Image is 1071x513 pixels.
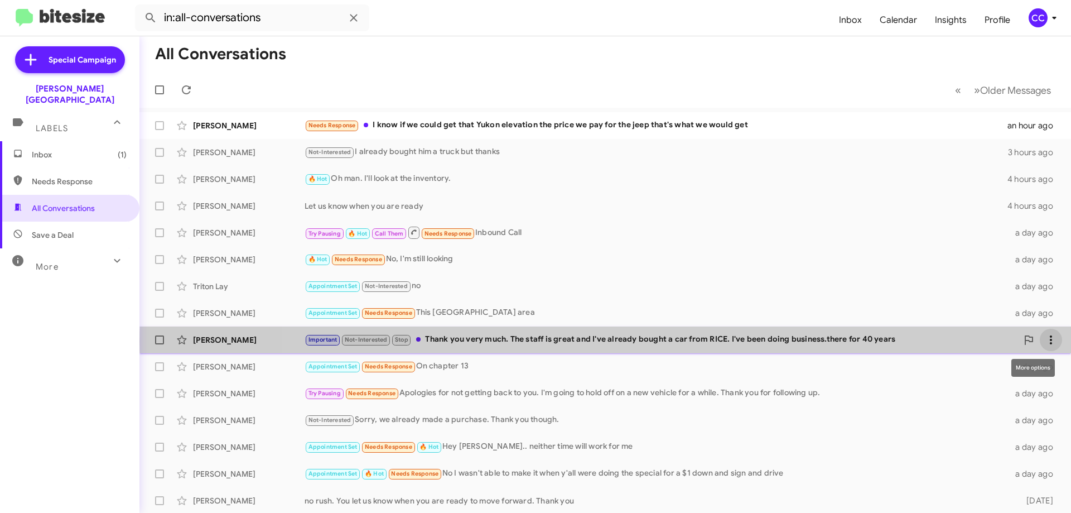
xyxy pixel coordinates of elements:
span: Appointment Set [308,309,358,317]
span: Stop [395,336,408,343]
span: Needs Response [365,443,412,450]
div: On chapter 13 [305,360,1009,373]
div: [PERSON_NAME] [193,120,305,131]
span: Labels [36,123,68,133]
div: [PERSON_NAME] [193,442,305,453]
span: Needs Response [365,309,412,317]
span: Needs Response [335,256,382,263]
div: [PERSON_NAME] [193,495,305,506]
div: This [GEOGRAPHIC_DATA] area [305,306,1009,319]
span: Older Messages [980,84,1051,97]
div: No I wasn't able to make it when y'all were doing the special for a $1 down and sign and drive [305,467,1009,480]
a: Insights [926,4,976,36]
div: [PERSON_NAME] [193,254,305,265]
div: I already bought him a truck but thanks [305,146,1008,159]
div: [PERSON_NAME] [193,174,305,185]
span: Not-Interested [345,336,388,343]
div: Inbound Call [305,226,1009,239]
div: [PERSON_NAME] [193,200,305,212]
nav: Page navigation example [949,79,1058,102]
span: (1) [118,149,127,160]
span: Not-Interested [308,416,351,424]
div: Oh man. I'll look at the inventory. [305,172,1007,185]
a: Profile [976,4,1019,36]
span: 🔥 Hot [365,470,384,477]
span: Needs Response [391,470,438,477]
span: Call Them [375,230,404,237]
div: [PERSON_NAME] [193,147,305,158]
div: [PERSON_NAME] [193,361,305,372]
span: Needs Response [365,363,412,370]
div: Let us know when you are ready [305,200,1007,212]
button: Previous [948,79,968,102]
span: Appointment Set [308,282,358,290]
div: a day ago [1009,415,1062,426]
div: [PERSON_NAME] [193,468,305,480]
div: a day ago [1009,388,1062,399]
span: Needs Response [424,230,472,237]
div: [PERSON_NAME] [193,415,305,426]
button: CC [1019,8,1059,27]
input: Search [135,4,369,31]
div: a day ago [1009,442,1062,453]
div: 3 hours ago [1008,147,1062,158]
span: 🔥 Hot [308,256,327,263]
span: 🔥 Hot [348,230,367,237]
div: Triton Lay [193,281,305,292]
div: Hey [PERSON_NAME].. neither time will work for me [305,440,1009,453]
div: [DATE] [1009,495,1062,506]
div: [PERSON_NAME] [193,388,305,399]
span: Appointment Set [308,443,358,450]
span: Appointment Set [308,470,358,477]
span: Important [308,336,337,343]
span: Not-Interested [365,282,408,290]
span: Appointment Set [308,363,358,370]
h1: All Conversations [155,45,286,63]
div: 4 hours ago [1007,174,1062,185]
button: Next [967,79,1058,102]
div: I know if we could get that Yukon elevation the price we pay for the jeep that's what we would get [305,119,1007,132]
div: Apologies for not getting back to you. I'm going to hold off on a new vehicle for a while. Thank ... [305,387,1009,400]
span: More [36,262,59,272]
div: an hour ago [1007,120,1062,131]
div: CC [1029,8,1048,27]
div: No, I'm still looking [305,253,1009,266]
span: Inbox [32,149,127,160]
a: Inbox [830,4,871,36]
div: [PERSON_NAME] [193,227,305,238]
span: All Conversations [32,203,95,214]
span: Save a Deal [32,229,74,241]
a: Calendar [871,4,926,36]
div: a day ago [1009,308,1062,319]
div: a day ago [1009,468,1062,480]
span: Try Pausing [308,390,341,397]
div: a day ago [1009,254,1062,265]
span: Needs Response [348,390,395,397]
div: 4 hours ago [1007,200,1062,212]
span: Needs Response [32,176,127,187]
div: a day ago [1009,281,1062,292]
div: no rush. You let us know when you are ready to move forward. Thank you [305,495,1009,506]
div: Thank you very much. The staff is great and I've already bought a car from RICE. I've been doing ... [305,333,1017,346]
div: Sorry, we already made a purchase. Thank you though. [305,414,1009,426]
span: Not-Interested [308,148,351,156]
span: 🔥 Hot [308,175,327,183]
div: no [305,280,1009,293]
div: [PERSON_NAME] [193,308,305,319]
a: Special Campaign [15,46,125,73]
span: Special Campaign [49,54,116,65]
span: « [955,83,961,97]
span: Needs Response [308,122,356,129]
span: Try Pausing [308,230,341,237]
span: 🔥 Hot [419,443,438,450]
div: a day ago [1009,227,1062,238]
div: [PERSON_NAME] [193,334,305,346]
div: More options [1011,359,1055,377]
span: » [974,83,980,97]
